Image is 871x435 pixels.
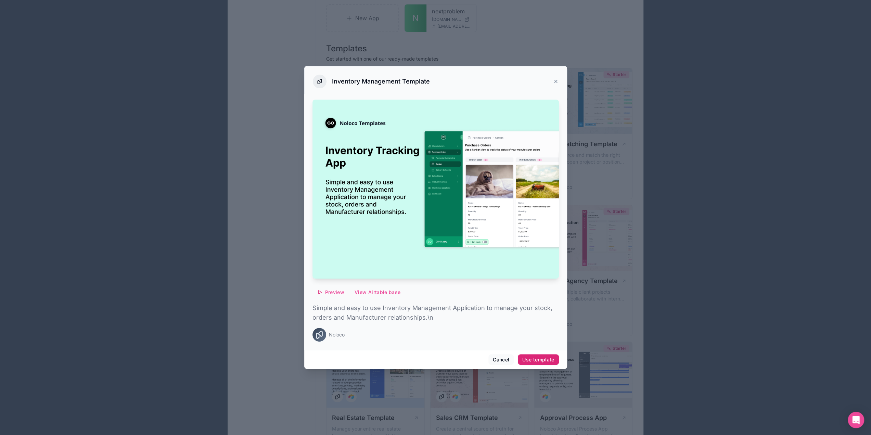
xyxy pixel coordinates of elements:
button: Preview [312,287,349,298]
img: Inventory Management Template [312,100,559,279]
button: Use template [518,354,559,365]
div: Open Intercom Messenger [848,412,864,428]
p: Simple and easy to use Inventory Management Application to manage your stock, orders and Manufact... [312,303,559,322]
button: Cancel [488,354,514,365]
button: View Airtable base [350,287,405,298]
span: Preview [325,289,344,295]
span: Noloco [329,331,345,338]
h3: Inventory Management Template [332,77,430,86]
div: Use template [522,357,554,363]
